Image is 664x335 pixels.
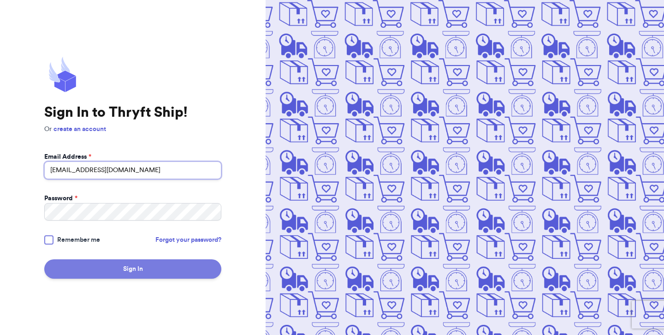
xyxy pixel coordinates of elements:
a: create an account [53,126,106,132]
span: Remember me [57,235,100,245]
label: Password [44,194,77,203]
button: Sign In [44,259,221,279]
p: Or [44,125,221,134]
h1: Sign In to Thryft Ship! [44,104,221,121]
label: Email Address [44,152,91,162]
a: Forgot your password? [155,235,221,245]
